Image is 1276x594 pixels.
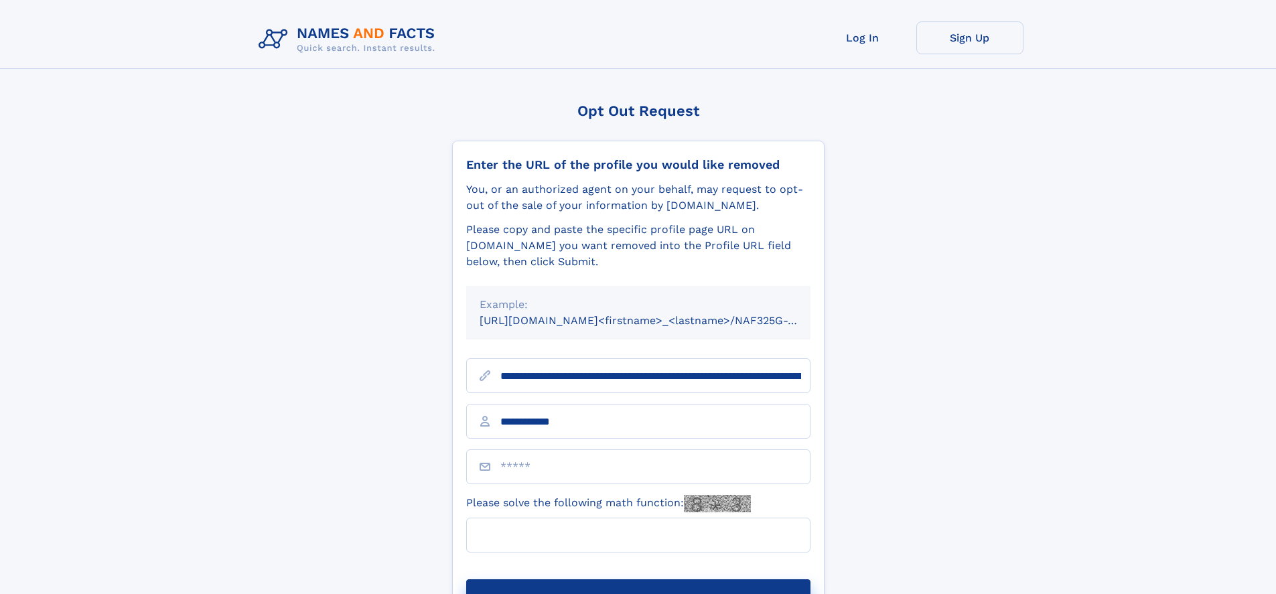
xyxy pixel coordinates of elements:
a: Sign Up [916,21,1023,54]
div: Please copy and paste the specific profile page URL on [DOMAIN_NAME] you want removed into the Pr... [466,222,810,270]
div: Enter the URL of the profile you would like removed [466,157,810,172]
label: Please solve the following math function: [466,495,751,512]
img: Logo Names and Facts [253,21,446,58]
div: Opt Out Request [452,102,825,119]
a: Log In [809,21,916,54]
small: [URL][DOMAIN_NAME]<firstname>_<lastname>/NAF325G-xxxxxxxx [480,314,836,327]
div: You, or an authorized agent on your behalf, may request to opt-out of the sale of your informatio... [466,181,810,214]
div: Example: [480,297,797,313]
